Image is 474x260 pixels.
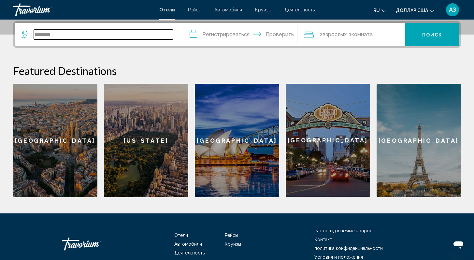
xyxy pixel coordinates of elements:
[448,234,469,255] iframe: Кнопка запуска окна обмена сообщениями
[183,23,297,46] button: Даты заезда и выезда
[104,84,188,197] a: [US_STATE]
[225,233,238,238] a: Рейсы
[396,6,434,15] button: Изменить валюту
[314,228,375,233] a: Часто задаваемые вопросы
[174,250,205,255] a: Деятельность
[314,254,363,260] a: Условия и положения
[13,64,461,77] h2: Featured Destinations
[159,7,175,12] a: Отели
[62,234,127,254] a: Травориум
[449,6,456,13] font: АЗ
[377,84,461,197] a: [GEOGRAPHIC_DATA]
[284,7,315,12] a: Деятельность
[195,84,279,197] a: [GEOGRAPHIC_DATA]
[314,237,332,242] a: Контакт
[297,23,405,46] button: Путешественники: 2 взрослых, 0 детей
[174,241,202,247] a: Автомобили
[188,7,201,12] a: Рейсы
[347,31,352,37] font: , 1
[314,246,383,251] a: политика конфиденциальности
[255,7,271,12] a: Круизы
[323,31,347,37] font: взрослых
[444,3,461,17] button: Меню пользователя
[174,233,188,238] a: Отели
[225,241,241,247] a: Круизы
[405,23,459,46] button: Поиск
[15,23,459,46] div: Виджет поиска
[373,8,380,13] font: ru
[13,84,97,197] a: [GEOGRAPHIC_DATA]
[13,3,153,16] a: Травориум
[373,6,386,15] button: Изменить язык
[352,31,373,37] font: комната
[422,32,443,37] font: Поиск
[320,31,323,37] font: 2
[286,84,370,197] a: [GEOGRAPHIC_DATA]
[214,7,242,12] a: Автомобили
[396,8,428,13] font: доллар США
